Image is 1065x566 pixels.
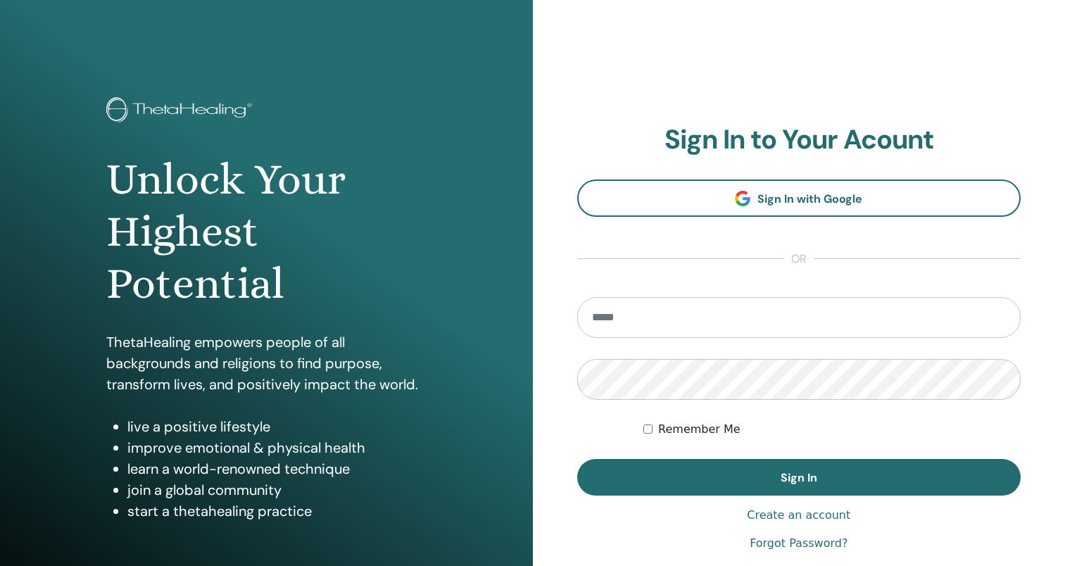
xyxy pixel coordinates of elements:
button: Sign In [577,459,1021,496]
li: join a global community [127,479,426,501]
span: Sign In with Google [757,191,862,206]
p: ThetaHealing empowers people of all backgrounds and religions to find purpose, transform lives, a... [106,332,426,395]
h2: Sign In to Your Acount [577,124,1021,156]
a: Sign In with Google [577,180,1021,217]
a: Forgot Password? [750,535,847,552]
div: Keep me authenticated indefinitely or until I manually logout [643,421,1021,438]
h1: Unlock Your Highest Potential [106,153,426,310]
span: or [784,251,814,268]
label: Remember Me [658,421,741,438]
li: learn a world-renowned technique [127,458,426,479]
span: Sign In [781,470,817,485]
li: live a positive lifestyle [127,416,426,437]
li: improve emotional & physical health [127,437,426,458]
li: start a thetahealing practice [127,501,426,522]
a: Create an account [747,507,850,524]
